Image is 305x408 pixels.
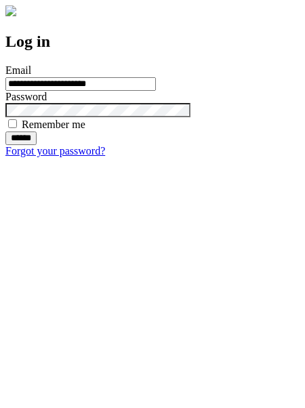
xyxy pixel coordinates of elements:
img: logo-4e3dc11c47720685a147b03b5a06dd966a58ff35d612b21f08c02c0306f2b779.png [5,5,16,16]
h2: Log in [5,33,300,51]
label: Email [5,64,31,76]
label: Password [5,91,47,102]
a: Forgot your password? [5,145,105,157]
label: Remember me [22,119,85,130]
